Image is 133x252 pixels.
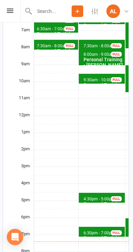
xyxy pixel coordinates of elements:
div: Personal Training - [PERSON_NAME] [83,235,123,246]
div: FULL [111,77,122,82]
div: 3pm [3,163,34,180]
div: 6pm [3,214,34,231]
input: Search... [32,6,72,16]
span: 4:30pm - 5:00pm [83,197,116,201]
div: FULL [64,43,75,48]
div: FULL [111,43,122,48]
div: 9am [3,61,34,78]
div: 2pm [3,146,34,163]
div: FULL [64,26,75,31]
div: 7pm [3,231,34,248]
span: 9:30am - 10:00am [83,78,118,82]
div: FULL [111,52,122,57]
div: 7am [3,27,34,44]
div: Personal Training - [PERSON_NAME] [83,82,123,93]
div: Personal Training - [PERSON_NAME] [36,31,77,42]
div: 5pm [3,197,34,214]
div: 11am [3,95,34,112]
div: Open Intercom Messenger [7,229,23,245]
div: Personal Training - [PERSON_NAME] [83,23,123,34]
span: 8:00am - 9:00am [83,52,116,57]
div: 10am [3,78,34,95]
div: 12pm [3,112,34,129]
span: 6:30am - 7:00am [36,27,69,31]
div: FULL [111,230,122,235]
div: Personal Training - [PERSON_NAME] [36,48,77,59]
div: 4pm [3,180,34,197]
span: 7:30am - 8:00am [36,44,69,48]
div: 1pm [3,129,34,146]
span: 6:30pm - 7:00pm [83,231,116,235]
div: Personal Training - [PERSON_NAME] [83,201,123,212]
span: 7:30am - 8:00am [83,44,116,48]
div: 8am [3,44,34,61]
div: Personal Training - [PERSON_NAME] [83,57,123,68]
div: AL [106,4,120,18]
div: FULL [111,196,122,201]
